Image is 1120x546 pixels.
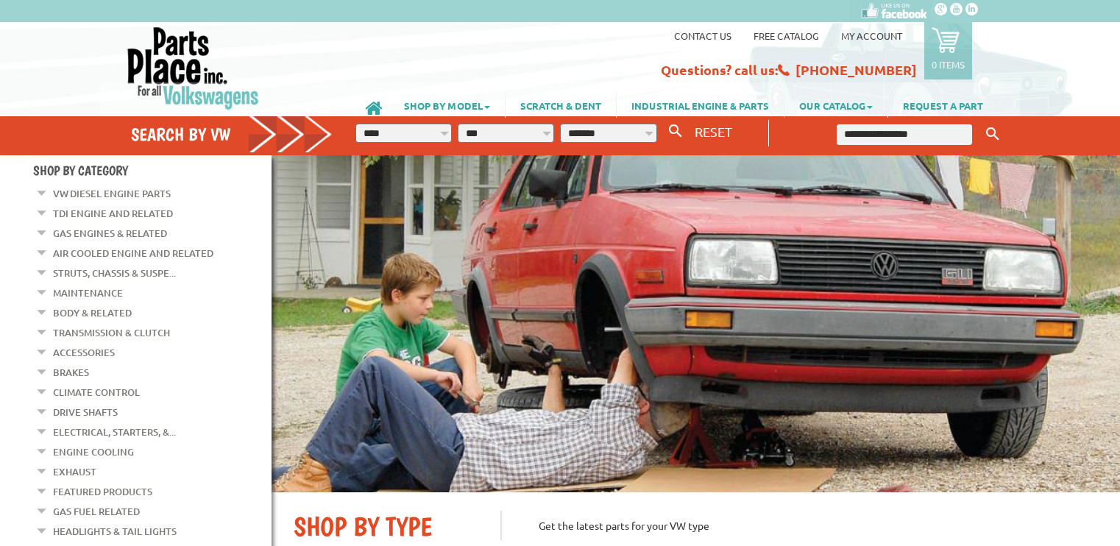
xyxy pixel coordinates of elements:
a: Contact us [674,29,731,42]
button: Search By VW... [663,121,688,142]
a: OUR CATALOG [784,93,887,118]
a: Gas Fuel Related [53,502,140,521]
a: Air Cooled Engine and Related [53,244,213,263]
img: Parts Place Inc! [126,26,260,110]
a: Drive Shafts [53,403,118,422]
button: Keyword Search [982,122,1004,146]
a: VW Diesel Engine Parts [53,184,171,203]
a: Featured Products [53,482,152,501]
a: TDI Engine and Related [53,204,173,223]
a: Brakes [53,363,89,382]
a: Accessories [53,343,115,362]
a: 0 items [924,22,972,79]
a: Exhaust [53,462,96,481]
h2: SHOP BY TYPE [294,511,478,542]
a: Transmission & Clutch [53,323,170,342]
a: Gas Engines & Related [53,224,167,243]
a: SCRATCH & DENT [506,93,616,118]
a: Body & Related [53,303,132,322]
a: SHOP BY MODEL [389,93,505,118]
a: My Account [841,29,902,42]
a: Climate Control [53,383,140,402]
a: Headlights & Tail Lights [53,522,177,541]
button: RESET [689,121,738,142]
h4: Search by VW [131,124,333,145]
a: REQUEST A PART [888,93,998,118]
p: Get the latest parts for your VW type [500,511,1098,540]
a: Electrical, Starters, &... [53,422,176,442]
a: Maintenance [53,283,123,302]
img: First slide [900x500] [272,155,1120,492]
h4: Shop By Category [33,163,272,178]
a: Engine Cooling [53,442,134,461]
span: RESET [695,124,732,139]
p: 0 items [932,58,965,71]
a: Struts, Chassis & Suspe... [53,263,176,283]
a: Free Catalog [754,29,819,42]
a: INDUSTRIAL ENGINE & PARTS [617,93,784,118]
